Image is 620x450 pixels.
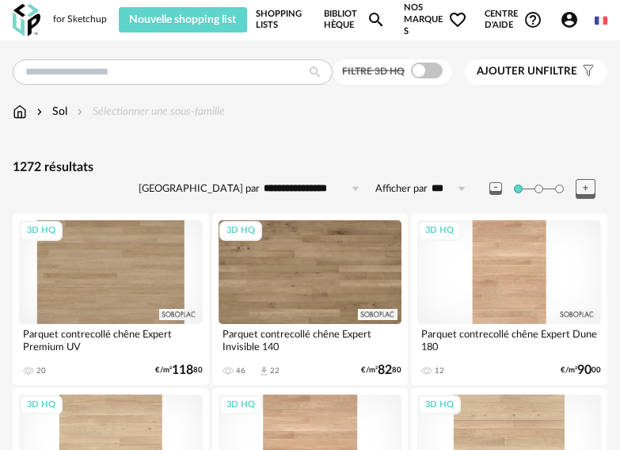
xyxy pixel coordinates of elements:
[595,14,607,27] img: fr
[36,366,46,376] div: 20
[560,10,586,29] span: Account Circle icon
[13,4,40,36] img: OXP
[13,159,607,176] div: 1272 résultats
[33,104,46,120] img: svg+xml;base64,PHN2ZyB3aWR0aD0iMTYiIGhlaWdodD0iMTYiIHZpZXdCb3g9IjAgMCAxNiAxNiIgZmlsbD0ibm9uZSIgeG...
[465,59,607,85] button: Ajouter unfiltre Filter icon
[258,365,270,377] span: Download icon
[361,365,401,376] div: €/m² 80
[577,365,591,376] span: 90
[212,214,409,384] a: 3D HQ Parquet contrecollé chêne Expert Invisible 140 46 Download icon 22 €/m²8280
[485,9,542,32] span: Centre d'aideHelp Circle Outline icon
[418,395,461,415] div: 3D HQ
[236,366,245,376] div: 46
[477,65,577,78] span: filtre
[560,10,579,29] span: Account Circle icon
[155,365,203,376] div: €/m² 80
[324,2,386,37] a: BibliothèqueMagnify icon
[270,366,280,376] div: 22
[219,324,402,356] div: Parquet contrecollé chêne Expert Invisible 140
[375,182,428,196] label: Afficher par
[477,66,543,77] span: Ajouter un
[33,104,67,120] div: Sol
[53,13,107,26] div: for Sketchup
[342,67,405,76] span: Filtre 3D HQ
[411,214,607,384] a: 3D HQ Parquet contrecollé chêne Expert Dune 180 12 €/m²9000
[577,65,595,78] span: Filter icon
[129,14,236,25] span: Nouvelle shopping list
[448,10,467,29] span: Heart Outline icon
[523,10,542,29] span: Help Circle Outline icon
[418,221,461,241] div: 3D HQ
[561,365,601,376] div: €/m² 00
[19,324,203,356] div: Parquet contrecollé chêne Expert Premium UV
[13,214,209,384] a: 3D HQ Parquet contrecollé chêne Expert Premium UV 20 €/m²11880
[13,104,27,120] img: svg+xml;base64,PHN2ZyB3aWR0aD0iMTYiIGhlaWdodD0iMTciIHZpZXdCb3g9IjAgMCAxNiAxNyIgZmlsbD0ibm9uZSIgeG...
[172,365,193,376] span: 118
[435,366,444,376] div: 12
[256,2,306,37] a: Shopping Lists
[119,7,247,32] button: Nouvelle shopping list
[367,10,386,29] span: Magnify icon
[20,221,63,241] div: 3D HQ
[219,395,262,415] div: 3D HQ
[404,2,467,37] span: Nos marques
[219,221,262,241] div: 3D HQ
[20,395,63,415] div: 3D HQ
[378,365,392,376] span: 82
[417,324,601,356] div: Parquet contrecollé chêne Expert Dune 180
[139,182,260,196] label: [GEOGRAPHIC_DATA] par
